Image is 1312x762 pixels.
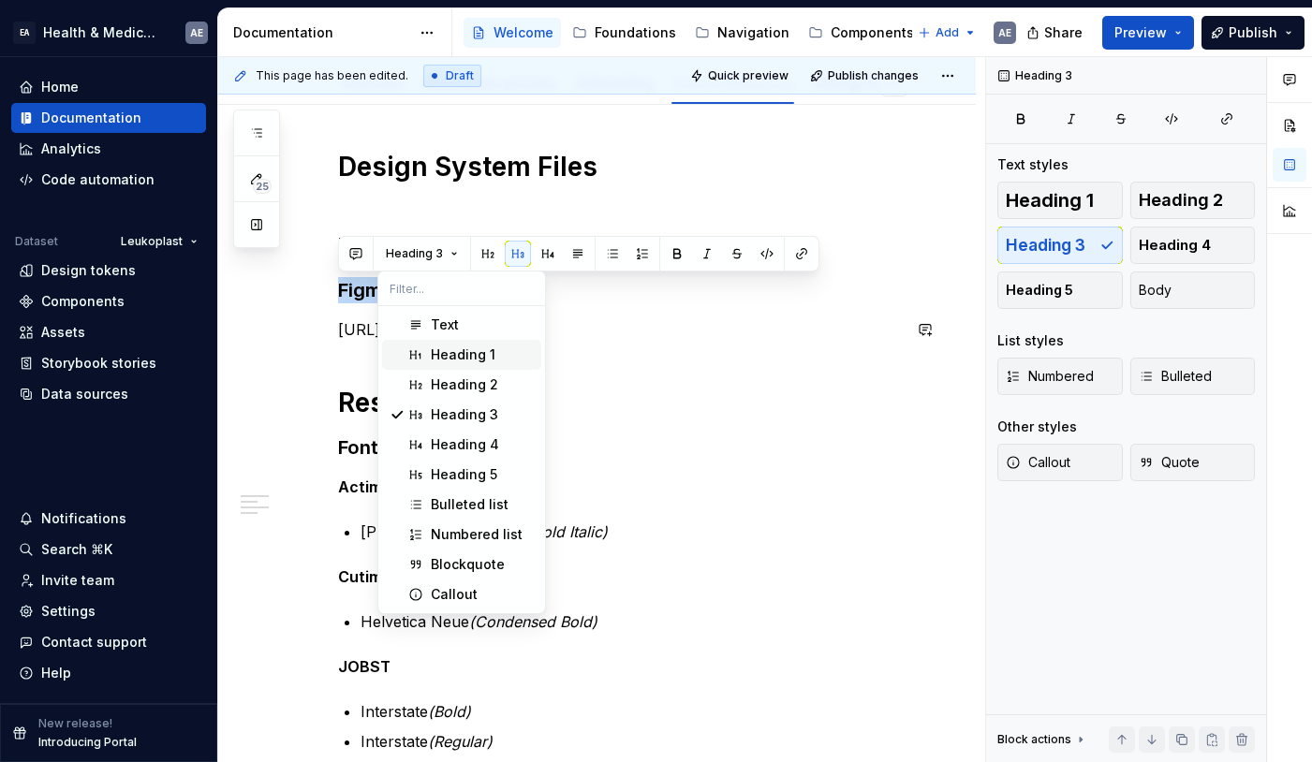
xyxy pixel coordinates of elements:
input: Filter... [378,271,545,305]
a: Code automation [11,165,206,195]
span: This page has been edited. [256,68,408,83]
div: Health & Medical Design Systems [43,23,163,42]
div: Heading 2 [431,375,498,394]
a: Settings [11,596,206,626]
div: Assets [41,323,85,342]
button: Heading 2 [1130,182,1256,219]
span: Quote [1139,453,1200,472]
em: (Bold Italic) [527,522,608,541]
button: Help [11,658,206,688]
div: Bulleted list [431,495,509,514]
div: Storybook stories [41,354,156,373]
span: Share [1044,23,1083,42]
span: Leukoplast [121,234,183,249]
button: EAHealth & Medical Design SystemsAE [4,12,214,52]
span: Publish [1229,23,1277,42]
div: Data sources [41,385,128,403]
em: (Bold) [428,702,471,721]
button: Quick preview [685,63,797,89]
div: Home [41,78,79,96]
div: Welcome [494,23,553,42]
button: Bulleted [1130,358,1256,395]
button: Heading 5 [997,271,1123,309]
p: New release! [38,716,112,731]
p: Interstate [361,700,901,723]
a: Storybook stories [11,348,206,378]
a: Home [11,72,206,102]
a: Documentation [11,103,206,133]
span: Heading 4 [1139,236,1211,255]
strong: Cutimed [338,567,401,586]
div: Heading 3 [431,405,498,424]
div: Heading 5 [431,465,497,484]
div: EA [13,22,36,44]
a: Data sources [11,379,206,409]
div: Settings [41,602,96,621]
div: Components [831,23,914,42]
div: AE [998,25,1011,40]
em: (Regular) [428,732,493,751]
button: Leukoplast [112,228,206,255]
p: Helvetica Neue [361,610,901,633]
div: Block actions [997,732,1071,747]
span: Heading 5 [1006,281,1073,300]
button: Publish [1201,16,1305,50]
span: Quick preview [708,68,789,83]
div: Documentation [41,109,141,127]
span: Numbered [1006,367,1094,386]
span: Heading 3 [386,246,443,261]
button: Contact support [11,627,206,657]
div: Foundations [595,23,676,42]
div: Documentation [233,23,410,42]
h3: Figma [338,277,901,303]
div: AE [190,25,203,40]
a: Welcome [464,18,561,48]
h3: Fonts [338,434,901,461]
span: 25 [253,179,272,194]
div: Notifications [41,509,126,528]
button: Share [1017,16,1095,50]
button: Body [1130,271,1256,309]
div: Tools & Resources [664,63,802,102]
div: Text styles [997,155,1069,174]
div: Filter... [378,306,545,613]
span: Bulleted [1139,367,1212,386]
button: Callout [997,444,1123,481]
button: Search ⌘K [11,535,206,564]
p: Introducing Portal [38,735,137,750]
p: Interstate [361,730,901,753]
button: Notifications [11,504,206,534]
a: Components [11,286,206,316]
div: Text [431,315,459,334]
div: Heading 1 [431,345,495,364]
span: Publish changes [828,68,919,83]
h1: Design System Files [338,150,901,183]
div: Block actions [997,726,1088,753]
div: Code automation [41,170,155,189]
p: [PERSON_NAME] W1G [361,520,901,543]
button: Heading 4 [1130,227,1256,264]
strong: Actimove [338,477,409,496]
a: Analytics [11,134,206,164]
span: Preview [1114,23,1167,42]
h1: Resources [338,386,901,419]
div: Contact support [41,633,147,652]
span: Draft [446,68,474,83]
button: Heading 1 [997,182,1123,219]
div: Invite team [41,571,114,590]
span: Heading 2 [1139,191,1223,210]
div: Analytics [41,139,101,158]
div: Help [41,664,71,682]
div: Callout [431,585,478,604]
div: Page tree [464,14,908,51]
div: Components [41,292,125,311]
span: Heading 1 [1006,191,1094,210]
div: Numbered list [431,525,523,544]
button: Heading 3 [377,241,466,267]
div: Heading 4 [431,435,499,454]
button: Publish changes [804,63,927,89]
button: Numbered [997,358,1123,395]
p: [URL][DOMAIN_NAME] [338,318,901,341]
div: List styles [997,331,1064,350]
a: Foundations [565,18,684,48]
